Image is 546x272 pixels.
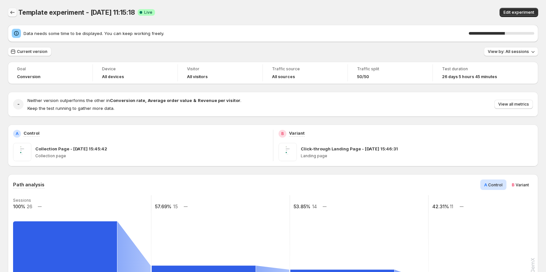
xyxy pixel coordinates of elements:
h3: Path analysis [13,181,44,188]
img: Click-through Landing Page - Aug 28, 15:46:31 [279,143,297,161]
h4: All sources [272,74,295,79]
span: Conversion [17,74,41,79]
strong: & [193,98,196,103]
a: Test duration26 days 5 hours 45 minutes [442,66,509,80]
span: View all metrics [498,102,529,107]
a: Traffic split50/50 [357,66,423,80]
span: View by: All sessions [488,49,529,54]
span: B [512,182,515,187]
span: Edit experiment [503,10,534,15]
text: 15 [173,204,178,209]
a: DeviceAll devices [102,66,168,80]
text: 53.85% [294,204,310,209]
h4: All devices [102,74,124,79]
span: 26 days 5 hours 45 minutes [442,74,497,79]
span: Visitor [187,66,253,72]
a: Traffic sourceAll sources [272,66,338,80]
text: 100% [13,204,25,209]
span: Neither version outperforms the other in . [27,98,241,103]
p: Landing page [301,153,533,159]
span: Live [144,10,152,15]
text: 26 [27,204,32,209]
text: 11 [450,204,453,209]
a: GoalConversion [17,66,83,80]
button: View by: All sessions [484,47,538,56]
span: 50/50 [357,74,369,79]
h2: A [16,131,19,136]
span: Goal [17,66,83,72]
strong: Conversion rate [110,98,145,103]
a: VisitorAll visitors [187,66,253,80]
button: Edit experiment [500,8,538,17]
span: A [484,182,487,187]
strong: Average order value [148,98,192,103]
span: Device [102,66,168,72]
text: Sessions [13,198,31,203]
p: Collection page [35,153,268,159]
span: Test duration [442,66,509,72]
strong: , [145,98,146,103]
p: Click-through Landing Page - [DATE] 15:46:31 [301,145,398,152]
strong: Revenue per visitor [198,98,240,103]
span: Data needs some time to be displayed. You can keep working freely. [24,30,469,37]
button: View all metrics [494,100,533,109]
p: Variant [289,130,305,136]
button: Back [8,8,17,17]
span: Traffic source [272,66,338,72]
h2: B [281,131,284,136]
text: 14 [312,204,317,209]
span: Control [488,182,503,187]
span: Keep the test running to gather more data. [27,106,114,111]
p: Control [24,130,40,136]
span: Traffic split [357,66,423,72]
h4: All visitors [187,74,208,79]
span: Variant [516,182,529,187]
p: Collection Page - [DATE] 15:45:42 [35,145,107,152]
h2: - [17,101,20,108]
button: Current version [8,47,51,56]
span: Template experiment - [DATE] 11:15:18 [18,8,135,16]
text: 42.31% [432,204,449,209]
text: 57.69% [155,204,171,209]
span: Current version [17,49,47,54]
img: Collection Page - Aug 28, 15:45:42 [13,143,31,161]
